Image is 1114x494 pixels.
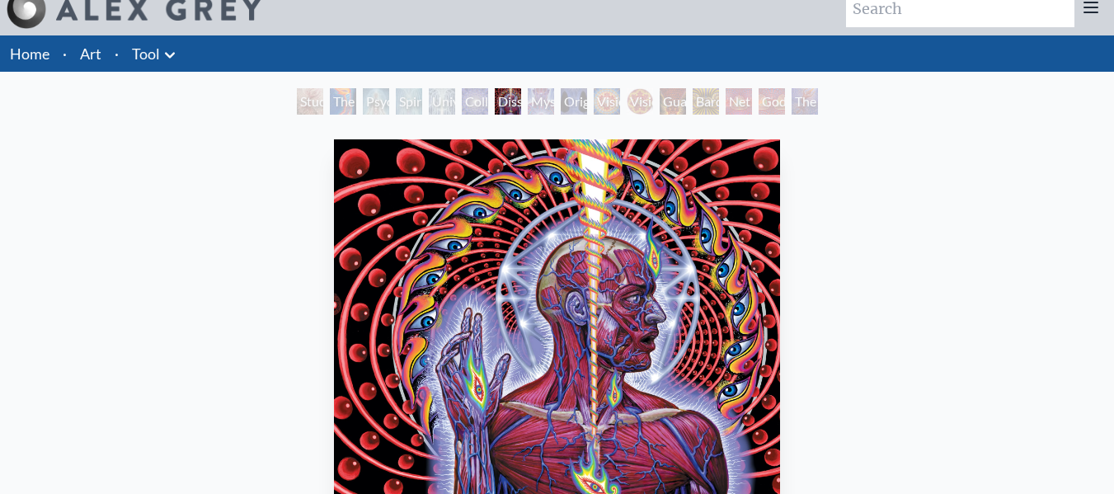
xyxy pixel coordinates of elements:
[561,88,587,115] div: Original Face
[10,45,49,63] a: Home
[297,88,323,115] div: Study for the Great Turn
[660,88,686,115] div: Guardian of Infinite Vision
[528,88,554,115] div: Mystic Eye
[330,88,356,115] div: The Torch
[56,35,73,72] li: ·
[363,88,389,115] div: Psychic Energy System
[495,88,521,115] div: Dissectional Art for Tool's Lateralus CD
[693,88,719,115] div: Bardo Being
[462,88,488,115] div: Collective Vision
[396,88,422,115] div: Spiritual Energy System
[429,88,455,115] div: Universal Mind Lattice
[80,42,101,65] a: Art
[132,42,160,65] a: Tool
[726,88,752,115] div: Net of Being
[759,88,785,115] div: Godself
[594,88,620,115] div: Vision Crystal
[792,88,818,115] div: The Great Turn
[108,35,125,72] li: ·
[627,88,653,115] div: Vision Crystal Tondo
